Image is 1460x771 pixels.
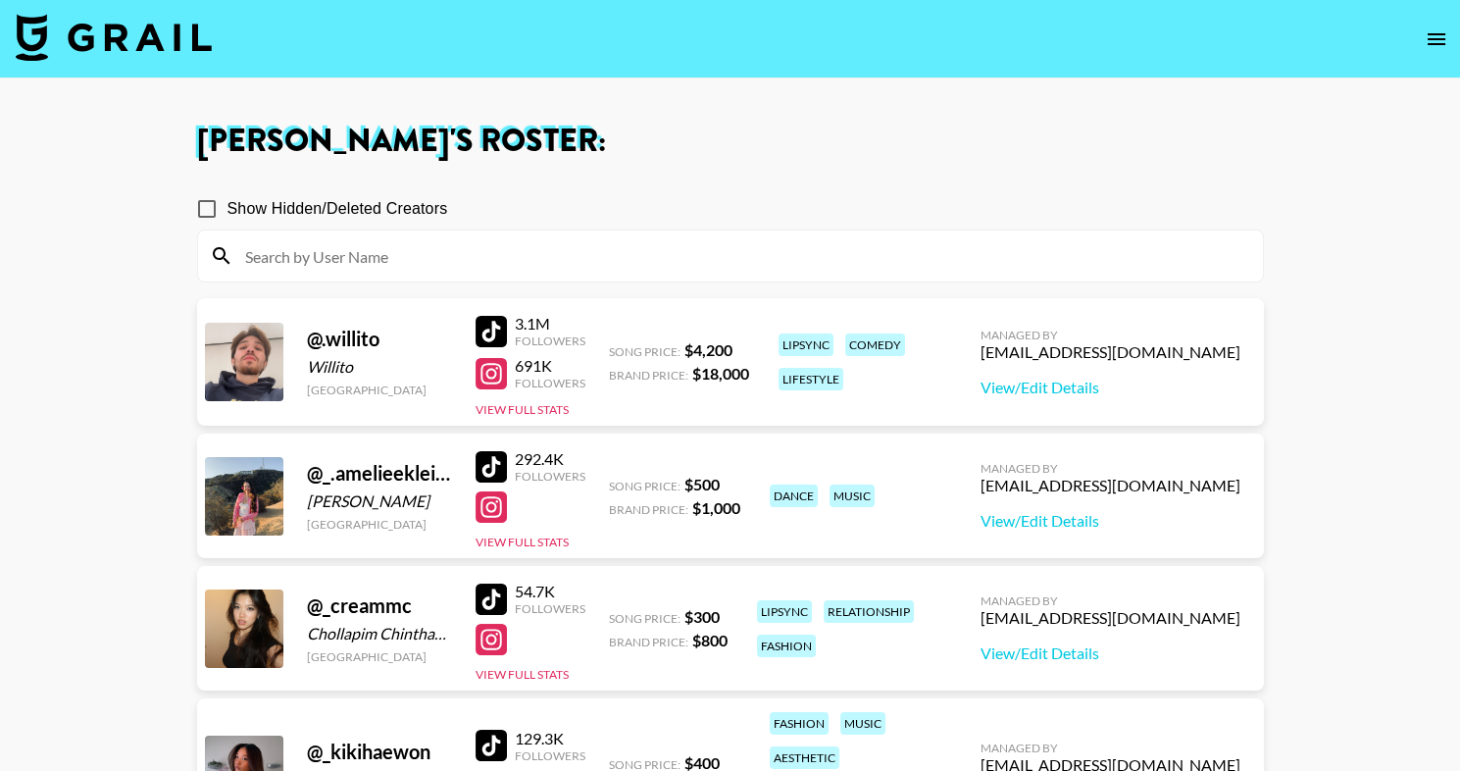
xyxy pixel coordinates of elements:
[770,746,839,769] div: aesthetic
[609,635,688,649] span: Brand Price:
[515,469,585,484] div: Followers
[609,479,680,493] span: Song Price:
[981,342,1240,362] div: [EMAIL_ADDRESS][DOMAIN_NAME]
[515,601,585,616] div: Followers
[307,383,452,397] div: [GEOGRAPHIC_DATA]
[609,368,688,383] span: Brand Price:
[770,485,818,507] div: dance
[609,611,680,626] span: Song Price:
[515,356,585,376] div: 691K
[770,712,829,735] div: fashion
[981,476,1240,495] div: [EMAIL_ADDRESS][DOMAIN_NAME]
[830,485,875,507] div: music
[757,635,816,657] div: fashion
[515,314,585,334] div: 3.1M
[515,748,585,763] div: Followers
[981,511,1240,531] a: View/Edit Details
[981,328,1240,342] div: Managed By
[981,643,1240,663] a: View/Edit Details
[307,517,452,532] div: [GEOGRAPHIC_DATA]
[307,593,452,618] div: @ _creammc
[609,502,688,517] span: Brand Price:
[227,197,448,221] span: Show Hidden/Deleted Creators
[16,14,212,61] img: Grail Talent
[609,344,680,359] span: Song Price:
[476,535,569,549] button: View Full Stats
[515,334,585,348] div: Followers
[515,729,585,748] div: 129.3K
[476,667,569,682] button: View Full Stats
[757,600,812,623] div: lipsync
[981,741,1240,755] div: Managed By
[779,334,833,356] div: lipsync
[1417,20,1456,59] button: open drawer
[684,340,732,359] strong: $ 4,200
[981,608,1240,628] div: [EMAIL_ADDRESS][DOMAIN_NAME]
[307,649,452,664] div: [GEOGRAPHIC_DATA]
[684,475,720,493] strong: $ 500
[307,624,452,643] div: Chollapim Chinthammit
[233,240,1251,272] input: Search by User Name
[692,631,728,649] strong: $ 800
[476,402,569,417] button: View Full Stats
[824,600,914,623] div: relationship
[779,368,843,390] div: lifestyle
[692,364,749,383] strong: $ 18,000
[197,126,1264,157] h1: [PERSON_NAME] 's Roster:
[840,712,885,735] div: music
[845,334,905,356] div: comedy
[981,378,1240,397] a: View/Edit Details
[307,357,452,377] div: Willito
[515,582,585,601] div: 54.7K
[515,449,585,469] div: 292.4K
[307,327,452,351] div: @ .willito
[692,498,740,517] strong: $ 1,000
[981,593,1240,608] div: Managed By
[684,607,720,626] strong: $ 300
[981,461,1240,476] div: Managed By
[307,461,452,486] div: @ _.amelieeklein._
[307,740,452,764] div: @ _kikihaewon
[307,491,452,511] div: [PERSON_NAME]
[515,376,585,390] div: Followers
